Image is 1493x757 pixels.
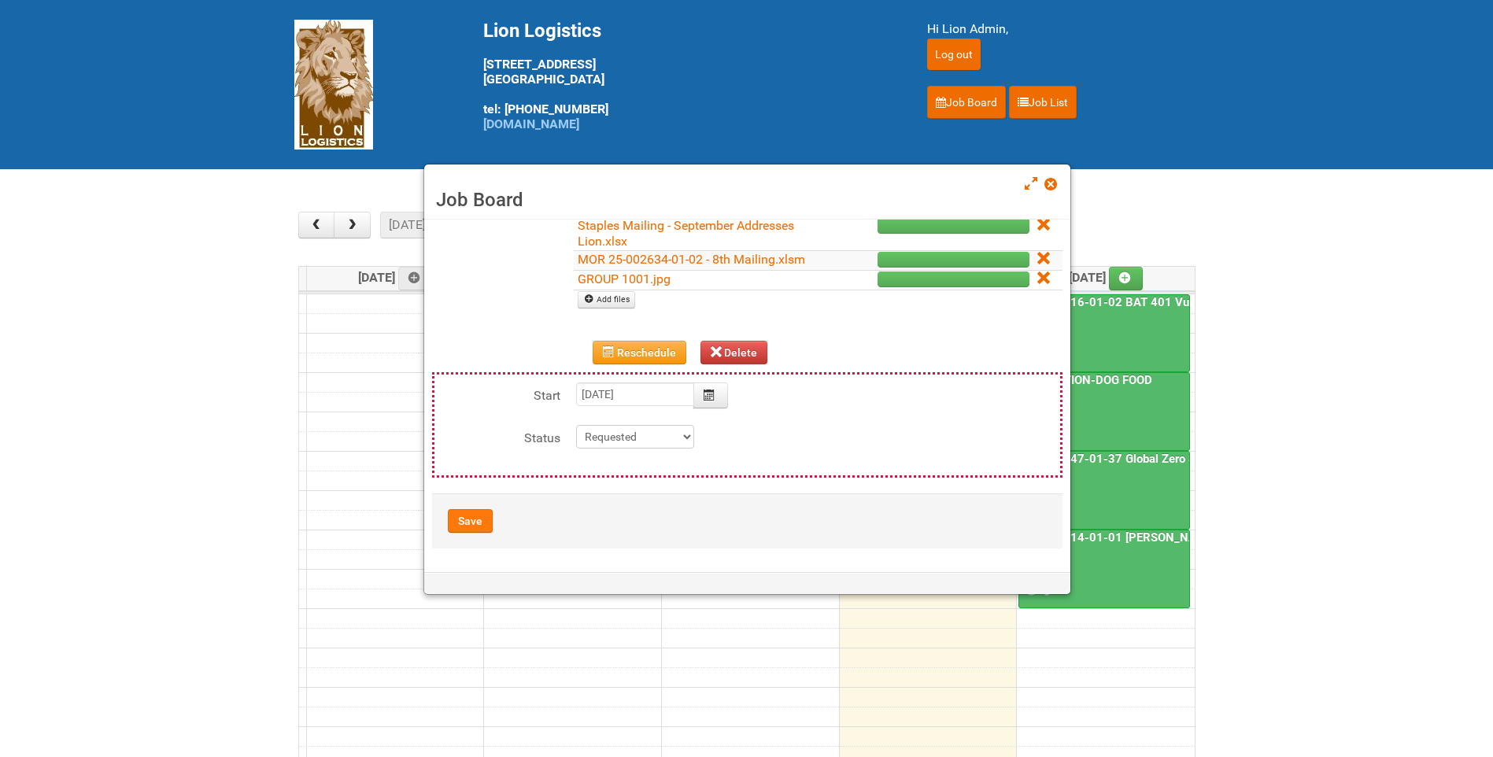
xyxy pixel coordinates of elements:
[1020,530,1246,545] a: 25-050914-01-01 [PERSON_NAME] C&U
[358,270,433,285] span: [DATE]
[700,341,768,364] button: Delete
[578,218,794,249] a: Staples Mailing - September Addresses Lion.xlsx
[578,271,671,286] a: GROUP 1001.jpg
[1009,86,1077,119] a: Job List
[1020,295,1255,309] a: 24-079516-01-02 BAT 401 Vuse Box RCT
[578,252,805,267] a: MOR 25-002634-01-02 - 8th Mailing.xlsm
[294,20,373,150] img: Lion Logistics
[380,212,434,238] button: [DATE]
[1109,267,1144,290] a: Add an event
[436,188,1059,212] h3: Job Board
[483,20,888,131] div: [STREET_ADDRESS] [GEOGRAPHIC_DATA] tel: [PHONE_NUMBER]
[294,76,373,91] a: Lion Logistics
[1018,530,1190,608] a: 25-050914-01-01 [PERSON_NAME] C&U
[1020,373,1155,387] a: RELEVATION-DOG FOOD
[398,267,433,290] a: Add an event
[434,425,560,448] label: Status
[1018,372,1190,451] a: RELEVATION-DOG FOOD
[483,20,601,42] span: Lion Logistics
[1020,452,1270,466] a: 25-038947-01-37 Global Zero Sugar Tea Test
[593,341,686,364] button: Reschedule
[448,509,493,533] button: Save
[1018,451,1190,530] a: 25-038947-01-37 Global Zero Sugar Tea Test
[1069,270,1144,285] span: [DATE]
[483,116,579,131] a: [DOMAIN_NAME]
[927,39,981,70] input: Log out
[927,86,1006,119] a: Job Board
[927,20,1199,39] div: Hi Lion Admin,
[693,382,728,408] button: Calendar
[434,382,560,405] label: Start
[1018,294,1190,373] a: 24-079516-01-02 BAT 401 Vuse Box RCT
[578,291,635,308] a: Add files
